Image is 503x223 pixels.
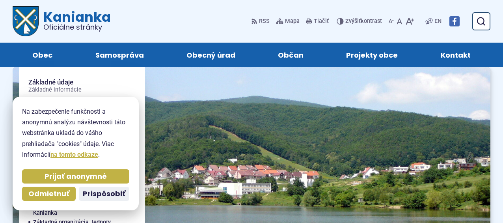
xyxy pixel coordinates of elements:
[28,96,126,108] a: Symboly obce
[285,17,300,26] span: Mapa
[441,43,471,67] span: Kontakt
[259,17,270,26] span: RSS
[314,18,329,25] span: Tlačiť
[28,189,69,199] span: Odmietnuť
[395,13,404,30] button: Nastaviť pôvodnú veľkosť písma
[345,18,382,25] span: kontrast
[28,76,126,96] a: Základné údajeZákladné informácie
[427,43,484,67] a: Kontakt
[32,43,52,67] span: Obec
[39,10,111,31] h1: Kanianka
[274,13,301,30] a: Mapa
[28,96,71,108] span: Symboly obce
[186,43,235,67] span: Obecný úrad
[83,189,125,199] span: Prispôsobiť
[278,43,304,67] span: Občan
[43,24,111,31] span: Oficiálne stránky
[433,17,443,26] a: EN
[346,43,398,67] span: Projekty obce
[28,76,82,96] span: Základné údaje
[345,18,361,24] span: Zvýšiť
[82,43,157,67] a: Samospráva
[28,87,82,93] span: Základné informácie
[22,169,129,184] button: Prijať anonymné
[79,187,129,201] button: Prispôsobiť
[173,43,249,67] a: Obecný úrad
[13,6,39,36] img: Prejsť na domovskú stránku
[50,151,98,158] a: na tomto odkaze
[449,16,460,26] img: Prejsť na Facebook stránku
[404,13,416,30] button: Zväčšiť veľkosť písma
[387,13,395,30] button: Zmenšiť veľkosť písma
[333,43,411,67] a: Projekty obce
[22,106,129,160] p: Na zabezpečenie funkčnosti a anonymnú analýzu návštevnosti táto webstránka ukladá do vášho prehli...
[19,43,66,67] a: Obec
[337,13,384,30] button: Zvýšiťkontrast
[304,13,330,30] button: Tlačiť
[265,43,317,67] a: Občan
[434,17,442,26] span: EN
[22,187,76,201] button: Odmietnuť
[95,43,144,67] span: Samospráva
[251,13,271,30] a: RSS
[45,172,107,181] span: Prijať anonymné
[13,6,111,36] a: Logo Kanianka, prejsť na domovskú stránku.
